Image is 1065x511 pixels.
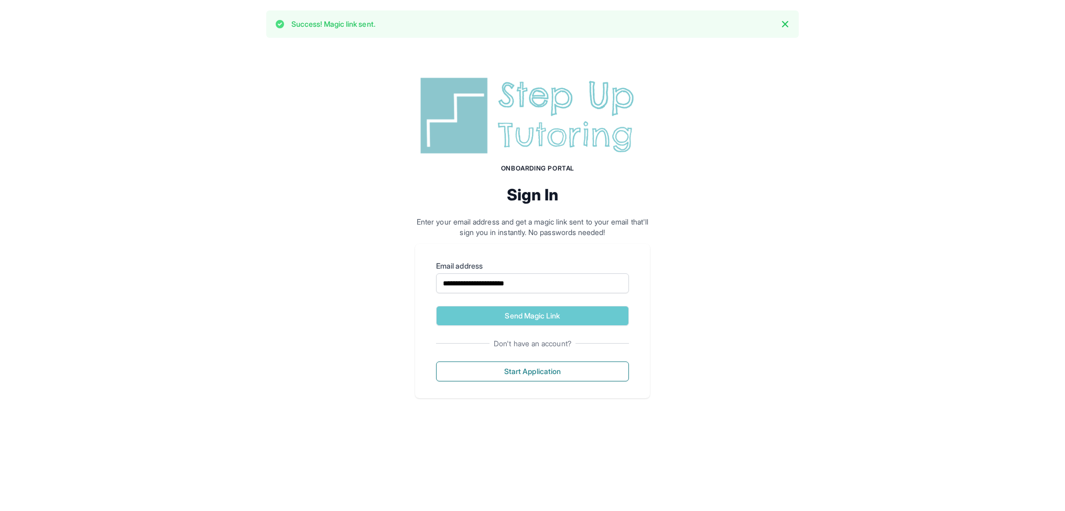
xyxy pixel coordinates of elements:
[490,338,575,349] span: Don't have an account?
[436,361,629,381] button: Start Application
[415,217,650,238] p: Enter your email address and get a magic link sent to your email that'll sign you in instantly. N...
[436,306,629,326] button: Send Magic Link
[415,185,650,204] h2: Sign In
[426,164,650,173] h1: Onboarding Portal
[291,19,375,29] p: Success! Magic link sent.
[415,73,650,158] img: Step Up Tutoring horizontal logo
[436,261,629,271] label: Email address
